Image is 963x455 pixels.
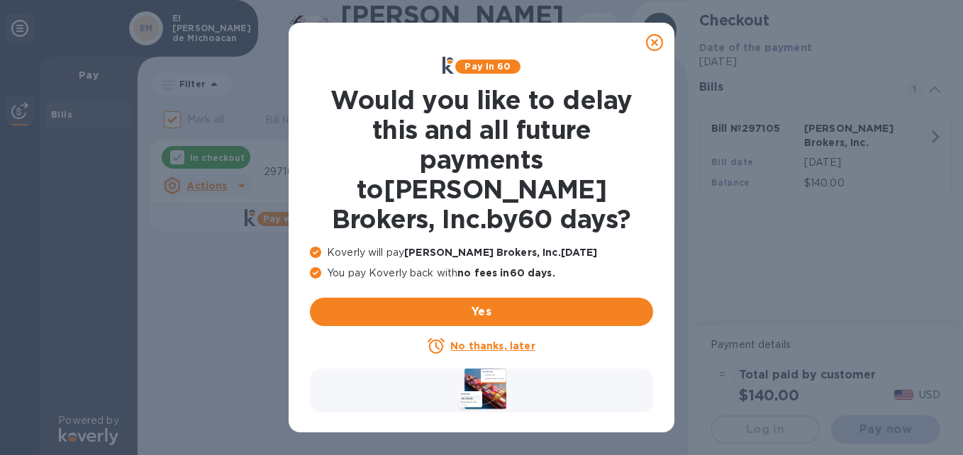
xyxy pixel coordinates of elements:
b: [PERSON_NAME] Brokers, Inc. [DATE] [404,247,597,258]
b: no fees in 60 days . [457,267,555,279]
p: You pay Koverly back with [310,266,653,281]
b: Pay in 60 [464,61,511,72]
button: Yes [310,298,653,326]
span: Yes [321,303,642,320]
p: Koverly will pay [310,245,653,260]
h1: Would you like to delay this and all future payments to [PERSON_NAME] Brokers, Inc. by 60 days ? [310,85,653,234]
u: No thanks, later [450,340,535,352]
